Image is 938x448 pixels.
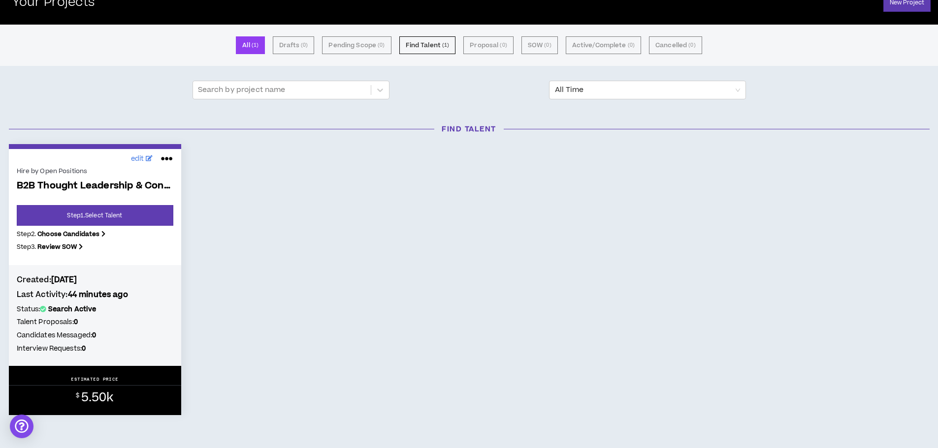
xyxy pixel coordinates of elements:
[442,41,449,50] small: ( 1 )
[463,36,513,54] button: Proposal (0)
[521,36,558,54] button: SOW (0)
[17,242,173,251] p: Step 3 .
[71,376,119,382] p: ESTIMATED PRICE
[322,36,391,54] button: Pending Scope (0)
[544,41,551,50] small: ( 0 )
[566,36,641,54] button: Active/Complete (0)
[129,151,156,167] a: edit
[301,41,308,50] small: ( 0 )
[76,391,79,400] sup: $
[82,344,86,354] b: 0
[17,289,173,300] h4: Last Activity:
[81,389,114,406] span: 5.50k
[1,124,937,134] h3: Find Talent
[688,41,695,50] small: ( 0 )
[17,343,173,354] h5: Interview Requests:
[500,41,507,50] small: ( 0 )
[236,36,265,54] button: All (1)
[74,317,78,327] b: 0
[378,41,385,50] small: ( 0 )
[273,36,314,54] button: Drafts (0)
[10,415,33,438] div: Open Intercom Messenger
[17,304,173,315] h5: Status:
[649,36,702,54] button: Cancelled (0)
[37,242,77,251] b: Review SOW
[48,304,97,314] b: Search Active
[628,41,635,50] small: ( 0 )
[17,230,173,239] p: Step 2 .
[17,167,173,176] div: Hire by Open Positions
[51,274,77,285] b: [DATE]
[68,289,128,300] b: 44 minutes ago
[17,274,173,285] h4: Created:
[17,317,173,328] h5: Talent Proposals:
[37,230,99,239] b: Choose Candidates
[131,154,144,164] span: edit
[17,180,173,192] span: B2B Thought Leadership & Content Creator
[17,205,173,226] a: Step1.Select Talent
[399,36,456,54] button: Find Talent (1)
[17,330,173,341] h5: Candidates Messaged:
[92,330,96,340] b: 0
[252,41,259,50] small: ( 1 )
[555,81,740,99] span: All Time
